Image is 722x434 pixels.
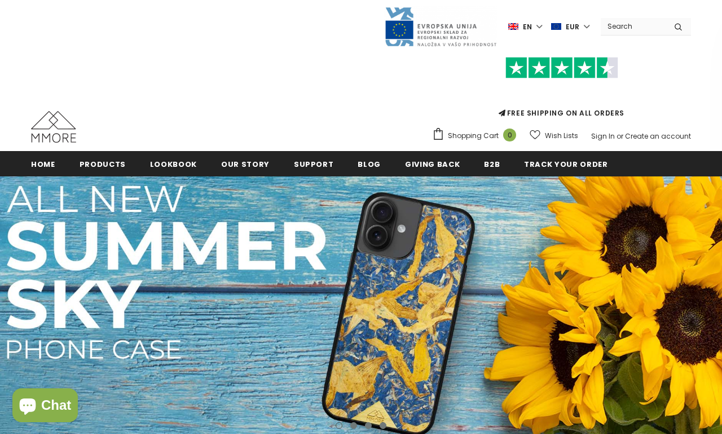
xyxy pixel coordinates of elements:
a: Create an account [625,131,691,141]
a: Products [80,151,126,176]
span: 0 [503,129,516,141]
span: Giving back [405,159,460,170]
a: Lookbook [150,151,197,176]
img: Trust Pilot Stars [505,57,618,79]
a: B2B [484,151,500,176]
a: Our Story [221,151,270,176]
inbox-online-store-chat: Shopify online store chat [9,388,81,425]
span: Wish Lists [545,130,578,141]
a: Sign In [591,131,615,141]
a: Javni Razpis [384,21,497,31]
span: Home [31,159,55,170]
iframe: Customer reviews powered by Trustpilot [432,78,691,108]
span: or [617,131,623,141]
span: Shopping Cart [448,130,499,141]
span: EUR [566,21,579,33]
a: Shopping Cart 0 [432,127,522,144]
a: Giving back [405,151,460,176]
span: support [294,159,334,170]
span: Lookbook [150,159,197,170]
button: 4 [380,422,386,429]
a: Track your order [524,151,607,176]
img: Javni Razpis [384,6,497,47]
span: Products [80,159,126,170]
span: Track your order [524,159,607,170]
a: Blog [358,151,381,176]
a: support [294,151,334,176]
span: FREE SHIPPING ON ALL ORDERS [432,62,691,118]
span: Our Story [221,159,270,170]
img: MMORE Cases [31,111,76,143]
span: en [523,21,532,33]
span: B2B [484,159,500,170]
button: 3 [365,422,372,429]
img: i-lang-1.png [508,22,518,32]
a: Home [31,151,55,176]
button: 1 [336,422,342,429]
input: Search Site [601,18,666,34]
a: Wish Lists [530,126,578,145]
button: 2 [350,422,357,429]
span: Blog [358,159,381,170]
